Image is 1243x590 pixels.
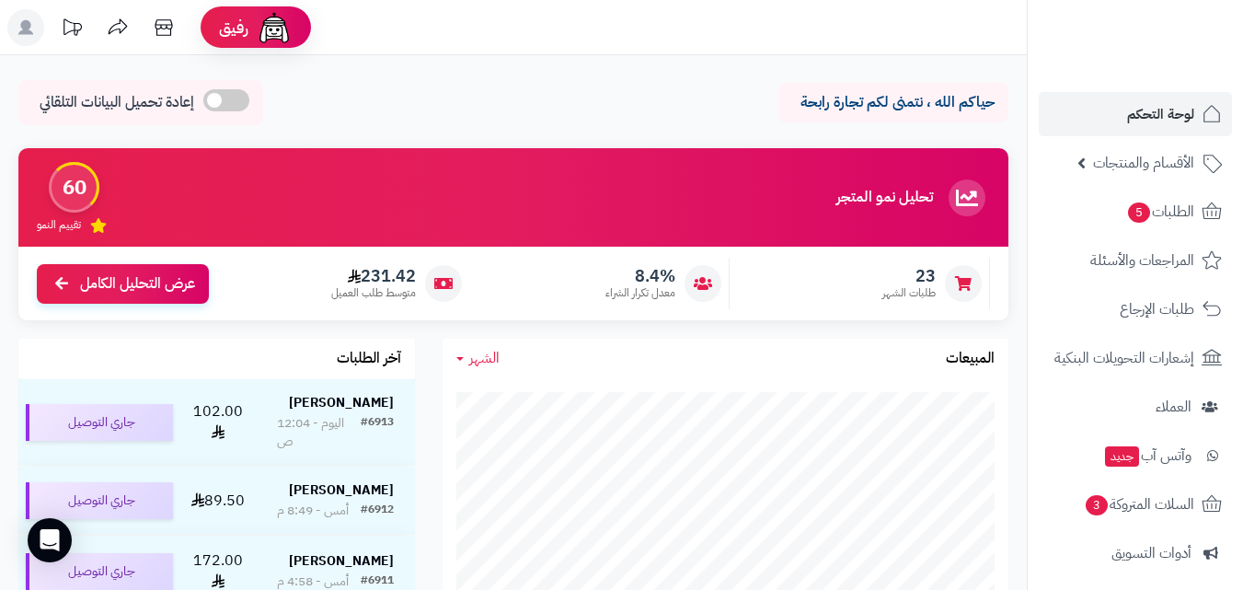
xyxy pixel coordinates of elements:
td: 102.00 [180,379,256,466]
span: 8.4% [605,266,675,286]
span: معدل تكرار الشراء [605,285,675,301]
span: إشعارات التحويلات البنكية [1054,345,1194,371]
div: جاري التوصيل [26,482,173,519]
a: عرض التحليل الكامل [37,264,209,304]
td: 89.50 [180,467,256,535]
strong: [PERSON_NAME] [289,551,394,571]
span: الأقسام والمنتجات [1093,150,1194,176]
span: عرض التحليل الكامل [80,273,195,295]
h3: المبيعات [946,351,995,367]
strong: [PERSON_NAME] [289,480,394,500]
div: جاري التوصيل [26,404,173,441]
span: الشهر [469,347,500,369]
span: 231.42 [331,266,416,286]
span: متوسط طلب العميل [331,285,416,301]
span: جديد [1105,446,1139,467]
span: وآتس آب [1103,443,1191,469]
span: طلبات الشهر [882,285,936,301]
span: 3 [1086,495,1108,515]
a: أدوات التسويق [1039,531,1232,575]
div: Open Intercom Messenger [28,518,72,562]
a: الطلبات5 [1039,190,1232,234]
span: رفيق [219,17,248,39]
span: طلبات الإرجاع [1120,296,1194,322]
div: جاري التوصيل [26,553,173,590]
span: إعادة تحميل البيانات التلقائي [40,92,194,113]
a: إشعارات التحويلات البنكية [1039,336,1232,380]
img: logo-2.png [1118,14,1226,52]
a: لوحة التحكم [1039,92,1232,136]
span: 5 [1128,202,1150,223]
span: السلات المتروكة [1084,492,1194,517]
a: العملاء [1039,385,1232,429]
a: طلبات الإرجاع [1039,287,1232,331]
span: لوحة التحكم [1127,101,1194,127]
div: #6913 [361,414,394,451]
div: أمس - 8:49 م [277,502,349,520]
h3: آخر الطلبات [337,351,401,367]
img: ai-face.png [256,9,293,46]
a: الشهر [456,348,500,369]
strong: [PERSON_NAME] [289,393,394,412]
a: المراجعات والأسئلة [1039,238,1232,283]
span: العملاء [1156,394,1191,420]
h3: تحليل نمو المتجر [836,190,933,206]
p: حياكم الله ، نتمنى لكم تجارة رابحة [792,92,995,113]
div: #6912 [361,502,394,520]
a: وآتس آبجديد [1039,434,1232,478]
a: السلات المتروكة3 [1039,482,1232,526]
span: الطلبات [1126,199,1194,225]
span: أدوات التسويق [1111,540,1191,566]
a: تحديثات المنصة [49,9,95,51]
span: تقييم النمو [37,217,81,233]
div: اليوم - 12:04 ص [277,414,361,451]
span: 23 [882,266,936,286]
span: المراجعات والأسئلة [1090,248,1194,273]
